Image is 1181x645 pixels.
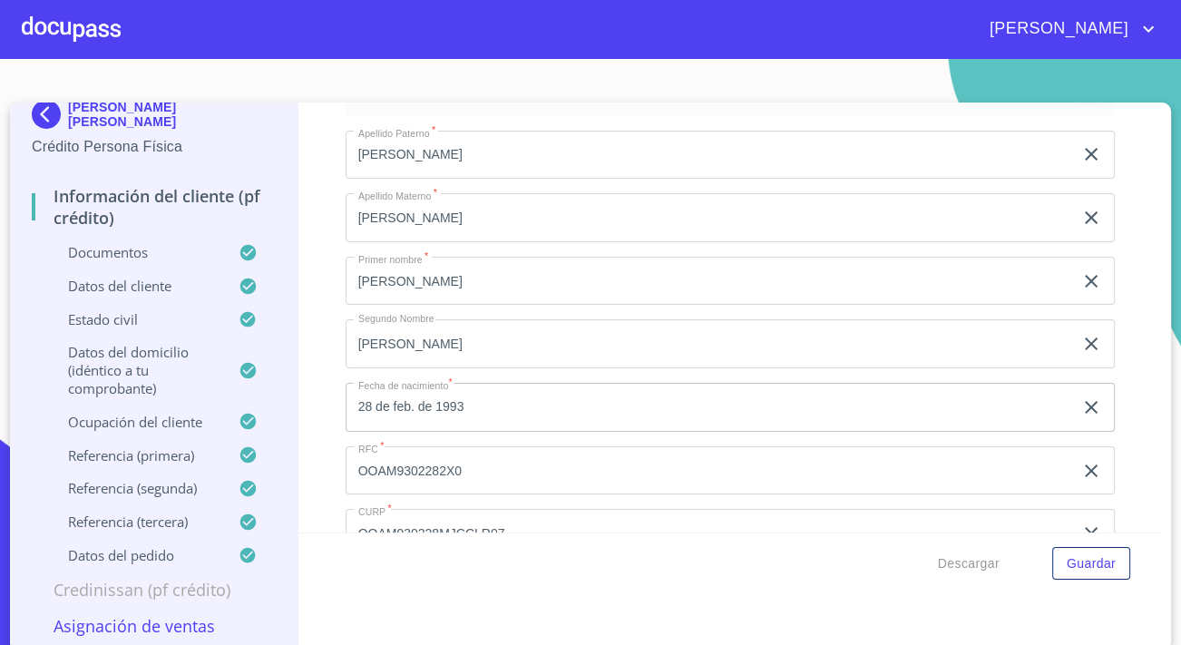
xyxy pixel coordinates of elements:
p: Referencia (tercera) [32,513,239,531]
p: Asignación de Ventas [32,615,276,637]
p: Datos del cliente [32,277,239,295]
p: Referencia (segunda) [32,479,239,497]
p: Documentos [32,243,239,261]
button: clear input [1080,523,1102,544]
div: [PERSON_NAME] [PERSON_NAME] [32,100,276,136]
button: Guardar [1052,547,1130,581]
p: Credinissan (PF crédito) [32,579,276,601]
button: clear input [1080,143,1102,165]
button: clear input [1080,270,1102,292]
span: [PERSON_NAME] [976,15,1137,44]
span: Guardar [1067,552,1116,575]
button: Descargar [931,547,1007,581]
button: clear input [1080,207,1102,229]
p: Estado Civil [32,310,239,328]
p: Ocupación del Cliente [32,413,239,431]
p: Crédito Persona Física [32,136,276,158]
p: Referencia (primera) [32,446,239,464]
button: clear input [1080,460,1102,482]
p: Datos del domicilio (idéntico a tu comprobante) [32,343,239,397]
p: Información del cliente (PF crédito) [32,185,276,229]
span: Descargar [938,552,1000,575]
p: [PERSON_NAME] [PERSON_NAME] [68,100,276,129]
button: account of current user [976,15,1159,44]
img: Docupass spot blue [32,100,68,129]
p: Datos del pedido [32,546,239,564]
button: clear input [1080,333,1102,355]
